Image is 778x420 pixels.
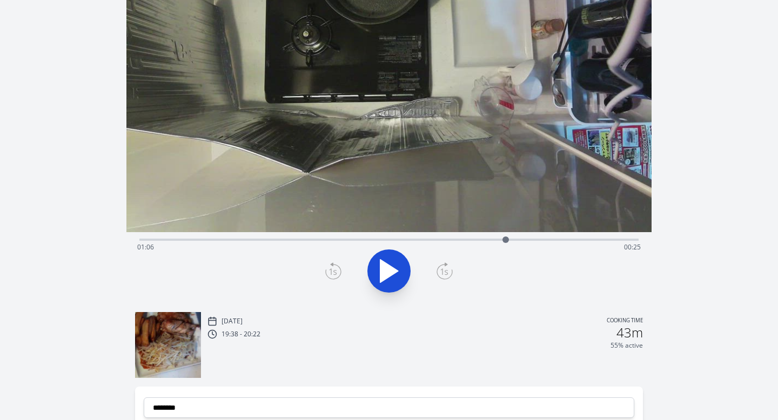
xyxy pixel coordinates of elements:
[222,317,243,326] p: [DATE]
[611,341,643,350] p: 55% active
[624,242,641,252] span: 00:25
[616,326,643,339] h2: 43m
[137,242,154,252] span: 01:06
[135,312,201,378] img: 250910103937_thumb.jpeg
[222,330,260,338] p: 19:38 - 20:22
[607,316,643,326] p: Cooking time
